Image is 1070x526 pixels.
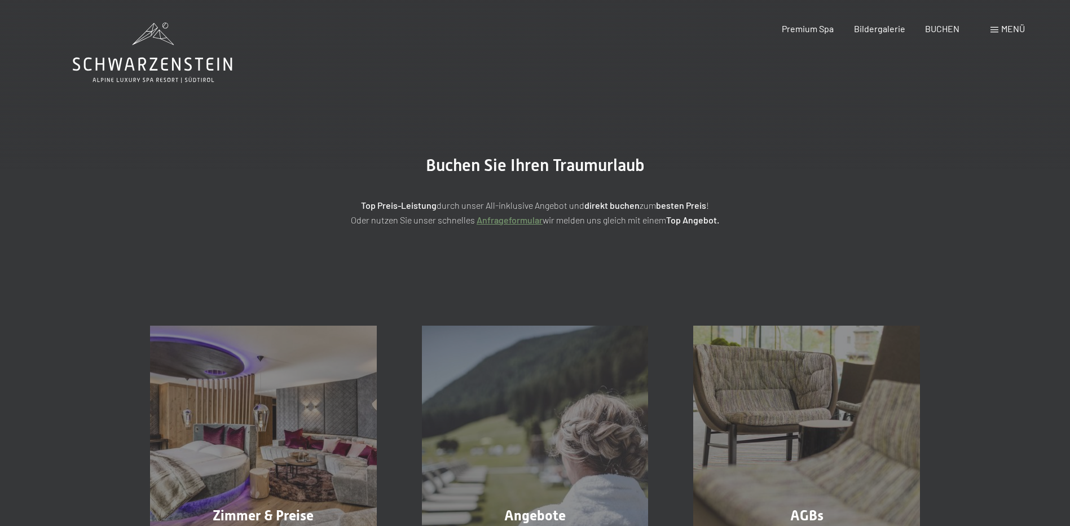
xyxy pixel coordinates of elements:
strong: besten Preis [656,200,706,211]
a: Premium Spa [782,23,834,34]
strong: Top Angebot. [666,214,719,225]
a: Bildergalerie [854,23,905,34]
a: Anfrageformular [477,214,543,225]
span: Menü [1001,23,1025,34]
p: durch unser All-inklusive Angebot und zum ! Oder nutzen Sie unser schnelles wir melden uns gleich... [253,198,817,227]
strong: Top Preis-Leistung [361,200,437,211]
a: BUCHEN [925,23,959,34]
strong: direkt buchen [584,200,640,211]
span: AGBs [790,507,824,524]
span: Zimmer & Preise [213,507,314,524]
span: Angebote [504,507,566,524]
span: Buchen Sie Ihren Traumurlaub [426,155,645,175]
